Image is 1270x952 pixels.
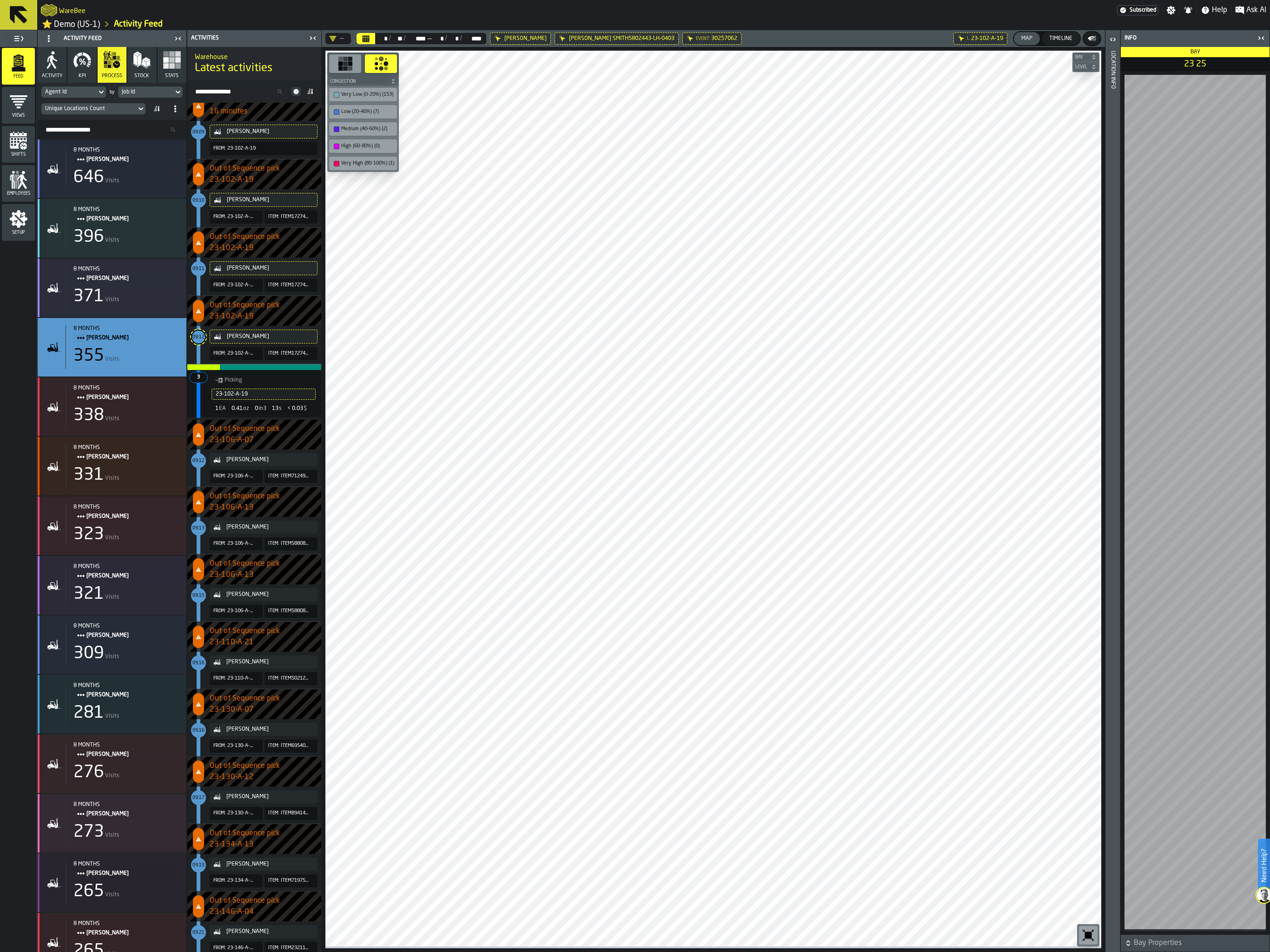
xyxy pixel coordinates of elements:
div: 8 months [73,682,179,689]
div: button-toolbar-undefined [327,103,399,120]
div: From: [210,282,225,289]
span: From: [213,743,225,748]
span: Item: [268,214,279,219]
div: Start: 28/01/2025, 19:03:43 - End: 04/03/2025, 16:12:19 [73,266,179,272]
div: From: [210,473,225,480]
div: Title [73,504,179,522]
span: Item: [268,811,279,816]
div: Medium (40-60%) (2) [341,126,394,132]
div: 321 [73,585,104,603]
div: Title [73,266,179,284]
button: button-LISA SMITH [210,588,317,601]
div: Item: [265,810,279,817]
span: Visits [105,594,119,601]
button: button-Map [1014,32,1040,45]
span: LegendItem [197,787,200,824]
div: 281 [73,704,104,722]
div: DropdownMenuValue-agentId [45,89,93,95]
div: Title [73,206,179,224]
div: Title [73,325,179,343]
span: LegendItem [197,584,200,621]
div: Start: 29/01/2025, 07:12:04 - End: 04/03/2025, 15:15:27 [73,563,179,570]
div: [PERSON_NAME] [227,128,313,135]
label: button-toggle-Open [1106,32,1119,49]
div: Item [210,193,317,207]
button: button- [327,77,399,86]
span: Feed [2,74,35,79]
span: From: [213,608,225,614]
div: 8 months [73,742,179,748]
div: 309 [73,644,104,663]
span: LegendItem [197,121,200,159]
span: LegendItem [197,622,200,652]
div: Item [210,521,317,534]
span: LegendItem [197,719,200,756]
span: Bay [1191,49,1200,55]
div: 276 [73,763,104,782]
div: 338 [73,406,104,425]
div: / [445,35,447,42]
span: [PERSON_NAME] [86,452,172,462]
div: Timeline [1045,35,1076,42]
div: Item: [265,540,279,547]
div: Start: 29/01/2025, 07:11:07 - End: 04/03/2025, 14:59:16 [73,623,179,629]
div: Start: 29/01/2025, 09:57:53 - End: 04/03/2025, 15:13:03 [73,147,179,153]
li: menu Shifts [2,126,35,163]
div: button-toolbar-undefined [327,86,399,103]
label: button-toggle-Help [1197,5,1231,16]
div: 8 months [73,147,179,153]
label: button-toggle-Ask AI [1231,5,1270,16]
div: [PERSON_NAME] [227,265,313,271]
div: Title [73,623,179,641]
span: LegendItem [197,326,200,364]
span: From: [213,283,225,288]
header: Info [1121,30,1270,47]
div: 23-102-A-19 [216,391,311,397]
a: link-to-/wh/i/103622fe-4b04-4da1-b95f-2619b9c959cc/settings/billing [1117,5,1158,15]
button: button-LISA SMITH [210,655,317,668]
button: button-LISA SMITH [210,858,317,871]
button: button-LISA SMITH [210,790,317,803]
div: / [389,35,391,42]
li: menu Employees [2,165,35,202]
div: Start: 29/01/2025, 08:10:17 - End: 04/03/2025, 13:38:44 [73,801,179,808]
div: button-toolbar-undefined [327,120,399,138]
div: 8 months [73,920,179,927]
div: Very Low (0-20%) (153) [331,90,395,99]
div: stat- [38,556,186,615]
div: Item: [265,213,279,220]
a: link-to-/wh/i/103622fe-4b04-4da1-b95f-2619b9c959cc [42,19,100,30]
li: menu Setup [2,204,35,241]
div: Title [73,861,179,879]
button: button-LISA SMITH [210,125,317,139]
div: Title [73,801,179,819]
div: High (60-80%) (0) [331,141,395,151]
div: From: [210,540,225,547]
div: Title [73,682,179,700]
span: From: [213,474,225,479]
span: Visits [105,713,119,720]
div: / [460,35,462,42]
div: Item: [265,282,279,289]
div: From: [210,213,225,220]
span: [PERSON_NAME] [86,511,172,522]
span: Visits [105,475,119,482]
span: Stats [165,73,179,79]
div: stat- [38,437,186,496]
div: 8 months [73,385,179,391]
div: Start: 28/01/2025, 20:49:55 - End: 04/03/2025, 00:20:42 [73,742,179,748]
span: Visits [105,297,119,303]
div: button-toolbar-undefined [327,138,399,155]
span: [PERSON_NAME] [86,690,172,700]
div: Very High (80-100%) (1) [341,160,394,166]
span: LegendItem [197,555,200,584]
div: Very Low (0-20%) (153) [341,92,394,98]
span: LegendItem [197,228,200,258]
span: From: [213,541,225,546]
span: [PERSON_NAME] [86,392,172,403]
span: Visits [105,178,119,184]
div: stat- [38,258,186,317]
div: Start: 28/01/2025, 19:00:18 - End: 04/03/2025, 16:09:15 [73,504,179,510]
div: [PERSON_NAME] [226,524,314,530]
